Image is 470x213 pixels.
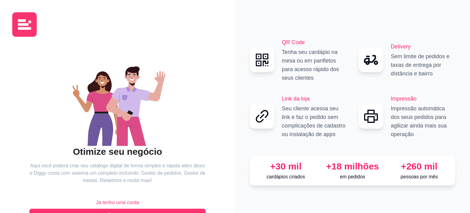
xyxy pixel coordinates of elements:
article: Aqui você poderá criar seu catálogo digital de forma simples e rápida além disso o Diggy conta co... [29,162,206,184]
button: Já tenho uma conta [29,196,206,209]
h2: Delivery [391,42,455,51]
p: Sem limite de pedidos e taxas de entrega por distância e bairro [391,52,455,78]
h2: Impressão [391,94,455,103]
p: Tenha seu cardápio na mesa ou em panfletos para acesso rápido dos seus clientes [282,48,346,82]
div: +18 milhões [322,161,383,172]
div: +30 mil [255,161,317,172]
p: em pedidos [322,173,383,181]
h2: QR Code [282,38,346,47]
p: Impressão automática dos seus pedidos para agilizar ainda mais sua operação [391,104,455,139]
span: Já tenho uma conta [96,199,139,206]
h2: Otimize seu negócio [29,146,206,158]
p: pessoas por mês [388,173,450,181]
p: Seu cliente acessa seu link e faz o pedido sem complicações de cadastro ou instalação de apps [282,104,346,139]
img: logo [12,12,37,37]
div: +260 mil [388,161,450,172]
div: animation [29,54,206,146]
p: cardápios criados [255,173,317,181]
h2: Link da loja [282,94,346,103]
